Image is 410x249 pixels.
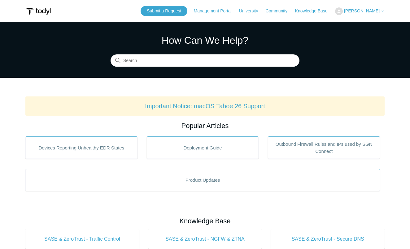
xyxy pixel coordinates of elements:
[335,7,385,15] button: [PERSON_NAME]
[141,6,187,16] a: Submit a Request
[25,121,385,131] h2: Popular Articles
[145,103,265,109] a: Important Notice: macOS Tahoe 26 Support
[35,235,130,243] span: SASE & ZeroTrust - Traffic Control
[25,216,385,226] h2: Knowledge Base
[280,235,375,243] span: SASE & ZeroTrust - Secure DNS
[148,229,262,249] a: SASE & ZeroTrust - NGFW & ZTNA
[111,33,299,48] h1: How Can We Help?
[25,169,380,191] a: Product Updates
[239,8,264,14] a: University
[194,8,238,14] a: Management Portal
[344,8,380,13] span: [PERSON_NAME]
[266,8,294,14] a: Community
[147,136,259,159] a: Deployment Guide
[25,136,137,159] a: Devices Reporting Unhealthy EDR States
[268,136,380,159] a: Outbound Firewall Rules and IPs used by SGN Connect
[295,8,334,14] a: Knowledge Base
[158,235,253,243] span: SASE & ZeroTrust - NGFW & ZTNA
[25,229,139,249] a: SASE & ZeroTrust - Traffic Control
[111,55,299,67] input: Search
[271,229,385,249] a: SASE & ZeroTrust - Secure DNS
[25,6,52,17] img: Todyl Support Center Help Center home page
